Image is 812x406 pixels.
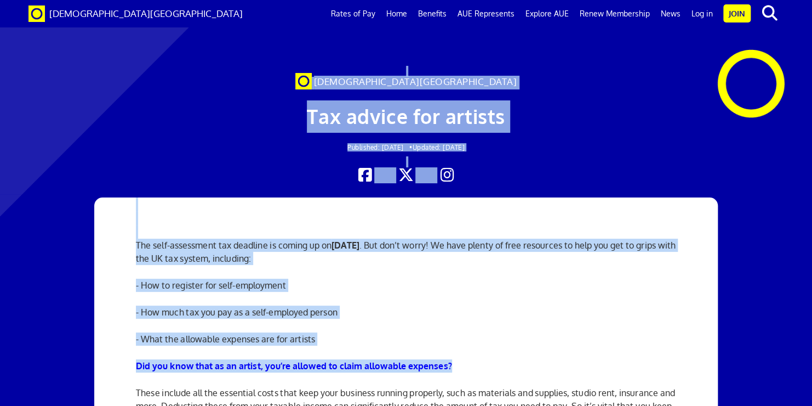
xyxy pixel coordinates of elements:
span: - What the allowable expenses are for artists [136,334,315,345]
span: Tax advice for artists [307,104,505,128]
span: - How to register for self-employment [136,280,285,291]
a: Join [723,4,751,22]
h2: Updated: [DATE] [157,144,655,151]
span: [DEMOGRAPHIC_DATA][GEOGRAPHIC_DATA] [314,76,517,87]
strong: [DATE] [331,240,359,251]
button: search [753,2,786,25]
span: Published: [DATE] • [347,143,413,151]
strong: Did you know that as an artist, you’re allowed to claim allowable expenses? [136,360,452,371]
span: - How much tax you pay as a self-employed person [136,307,338,318]
span: [DEMOGRAPHIC_DATA][GEOGRAPHIC_DATA] [49,8,243,19]
span: The self-assessment tax deadline is coming up on . But don’t worry! We have plenty of free resour... [136,240,676,264]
